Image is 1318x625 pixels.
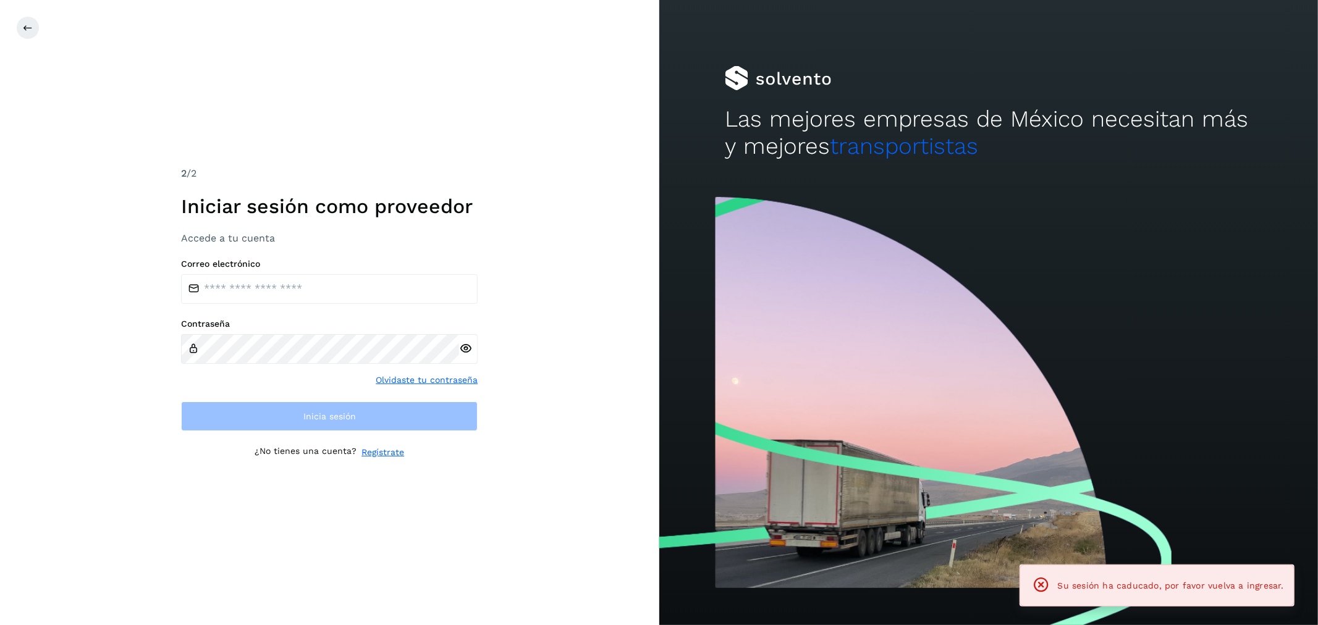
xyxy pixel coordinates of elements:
[181,167,187,179] span: 2
[181,195,478,218] h1: Iniciar sesión como proveedor
[181,259,478,269] label: Correo electrónico
[181,401,478,431] button: Inicia sesión
[830,133,978,159] span: transportistas
[1058,581,1284,590] span: Su sesión ha caducado, por favor vuelva a ingresar.
[725,106,1252,161] h2: Las mejores empresas de México necesitan más y mejores
[255,446,357,459] p: ¿No tienes una cuenta?
[181,232,478,244] h3: Accede a tu cuenta
[303,412,356,421] span: Inicia sesión
[361,446,404,459] a: Regístrate
[181,166,478,181] div: /2
[376,374,478,387] a: Olvidaste tu contraseña
[181,319,478,329] label: Contraseña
